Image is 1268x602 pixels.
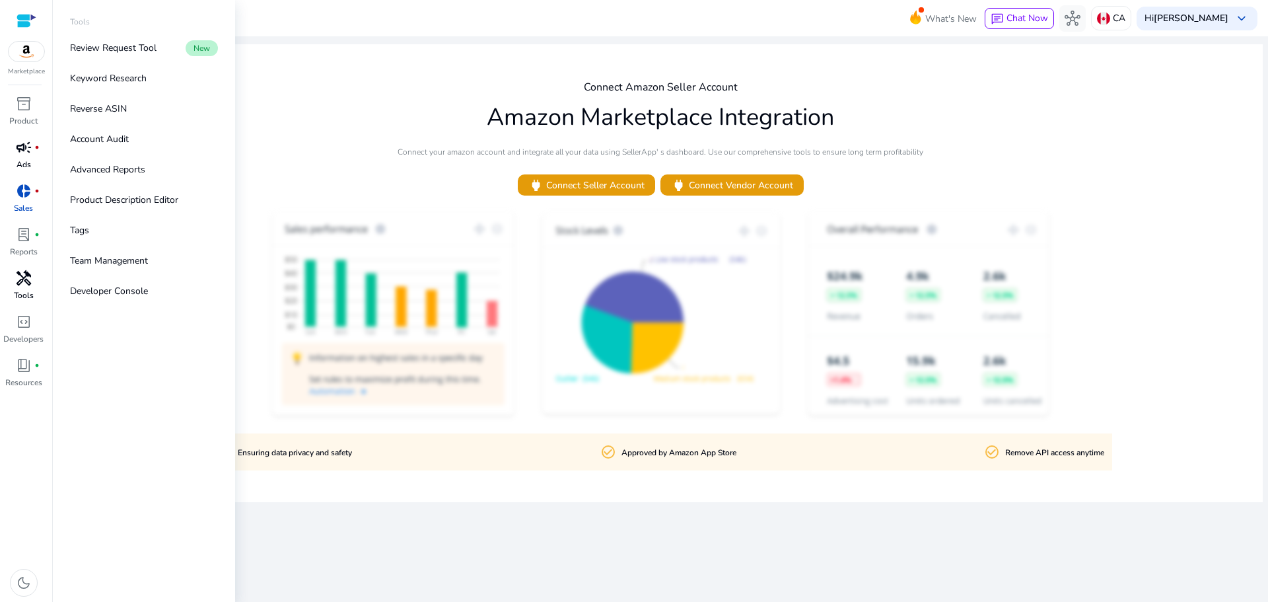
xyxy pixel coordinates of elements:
[528,178,645,193] span: Connect Seller Account
[518,174,655,196] button: powerConnect Seller Account
[186,40,218,56] span: New
[14,289,34,301] p: Tools
[14,202,33,214] p: Sales
[1065,11,1080,26] span: hub
[528,178,544,193] span: power
[1113,7,1125,30] p: CA
[238,447,352,459] p: Ensuring data privacy and safety
[34,188,40,194] span: fiber_manual_record
[991,13,1004,26] span: chat
[8,67,45,77] p: Marketplace
[984,444,1000,460] mat-icon: check_circle_outline
[985,8,1054,29] button: chatChat Now
[17,159,31,170] p: Ads
[1059,5,1086,32] button: hub
[70,41,157,55] p: Review Request Tool
[70,254,148,268] p: Team Management
[70,163,145,176] p: Advanced Reports
[1097,12,1110,25] img: ca.svg
[1234,11,1250,26] span: keyboard_arrow_down
[1154,12,1228,24] b: [PERSON_NAME]
[70,16,90,28] p: Tools
[16,270,32,286] span: handyman
[10,246,38,258] p: Reports
[621,447,736,459] p: Approved by Amazon App Store
[16,357,32,373] span: book_4
[487,103,834,132] h1: Amazon Marketplace Integration
[1145,14,1228,23] p: Hi
[70,223,89,237] p: Tags
[34,232,40,237] span: fiber_manual_record
[16,314,32,330] span: code_blocks
[16,227,32,243] span: lab_profile
[34,363,40,368] span: fiber_manual_record
[9,42,44,61] img: amazon.svg
[925,7,977,30] span: What's New
[1005,447,1104,459] p: Remove API access anytime
[660,174,804,196] button: powerConnect Vendor Account
[671,178,686,193] span: power
[70,71,147,85] p: Keyword Research
[3,333,44,345] p: Developers
[9,115,38,127] p: Product
[1006,12,1048,24] span: Chat Now
[16,96,32,112] span: inventory_2
[16,183,32,199] span: donut_small
[70,102,127,116] p: Reverse ASIN
[70,132,129,146] p: Account Audit
[70,193,178,207] p: Product Description Editor
[16,139,32,155] span: campaign
[671,178,793,193] span: Connect Vendor Account
[5,377,42,389] p: Resources
[584,81,738,94] h4: Connect Amazon Seller Account
[34,145,40,150] span: fiber_manual_record
[16,575,32,591] span: dark_mode
[600,444,616,460] mat-icon: check_circle_outline
[398,146,923,158] p: Connect your amazon account and integrate all your data using SellerApp' s dashboard. Use our com...
[70,284,148,298] p: Developer Console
